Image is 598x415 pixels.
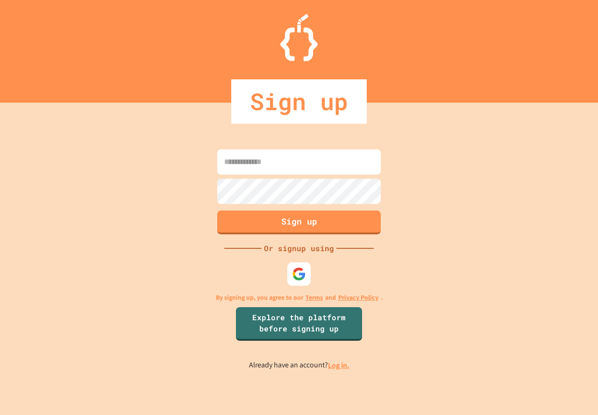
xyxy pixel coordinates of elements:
p: By signing up, you agree to our and . [216,293,383,302]
a: Privacy Policy [338,293,378,302]
a: Terms [306,293,323,302]
button: Sign up [217,211,381,234]
div: Sign up [231,79,367,124]
a: Log in. [328,360,349,370]
a: Explore the platform before signing up [236,307,362,341]
img: google-icon.svg [292,267,306,281]
div: Or signup using [262,243,336,254]
p: Already have an account? [249,359,349,371]
img: Logo.svg [280,14,318,61]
